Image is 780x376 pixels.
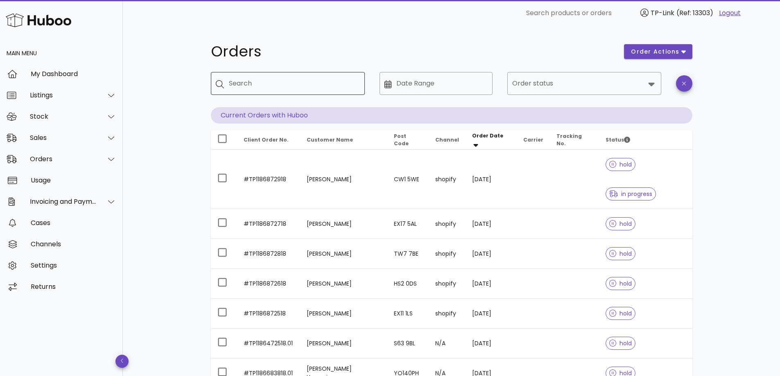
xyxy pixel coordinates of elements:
span: Status [606,136,630,143]
span: order actions [631,47,680,56]
div: Stock [30,113,97,120]
td: [DATE] [466,209,517,239]
img: Huboo Logo [6,11,71,29]
span: Post Code [394,133,409,147]
span: Tracking No. [556,133,582,147]
td: TW7 7BE [387,239,429,269]
p: Current Orders with Huboo [211,107,692,124]
th: Status [599,130,692,150]
td: [PERSON_NAME] [300,150,388,209]
div: Settings [31,261,116,269]
span: hold [609,162,632,167]
div: Returns [31,283,116,290]
td: shopify [429,299,466,329]
td: [PERSON_NAME] [300,239,388,269]
span: hold [609,340,632,346]
span: Carrier [523,136,543,143]
h1: Orders [211,44,615,59]
span: Channel [435,136,459,143]
button: order actions [624,44,692,59]
td: shopify [429,209,466,239]
td: [DATE] [466,239,517,269]
td: [DATE] [466,150,517,209]
td: shopify [429,269,466,299]
td: [PERSON_NAME] [300,269,388,299]
td: shopify [429,150,466,209]
div: Cases [31,219,116,227]
th: Channel [429,130,466,150]
td: EX17 5AL [387,209,429,239]
div: Orders [30,155,97,163]
th: Order Date: Sorted descending. Activate to remove sorting. [466,130,517,150]
div: Invoicing and Payments [30,198,97,205]
td: [DATE] [466,299,517,329]
td: CW1 5WE [387,150,429,209]
span: hold [609,370,632,376]
span: in progress [609,191,653,197]
th: Carrier [517,130,550,150]
span: (Ref: 13303) [676,8,713,18]
a: Logout [719,8,741,18]
th: Customer Name [300,130,388,150]
span: Customer Name [307,136,353,143]
td: shopify [429,239,466,269]
span: TP-Link [651,8,674,18]
td: N/A [429,329,466,358]
span: hold [609,221,632,227]
div: My Dashboard [31,70,116,78]
div: Usage [31,176,116,184]
td: #TP1186472518.01 [237,329,300,358]
span: hold [609,311,632,316]
td: EX11 1LS [387,299,429,329]
span: Order Date [472,132,503,139]
td: #TP1186872518 [237,299,300,329]
div: Channels [31,240,116,248]
td: #TP1186872918 [237,150,300,209]
td: [PERSON_NAME] [300,299,388,329]
span: Client Order No. [244,136,289,143]
td: #TP1186872718 [237,209,300,239]
td: [PERSON_NAME] [300,209,388,239]
div: Sales [30,134,97,142]
td: #TP1186872818 [237,239,300,269]
td: [DATE] [466,329,517,358]
span: hold [609,281,632,286]
span: hold [609,251,632,257]
td: [PERSON_NAME] [300,329,388,358]
td: #TP1186872618 [237,269,300,299]
div: Order status [507,72,661,95]
th: Client Order No. [237,130,300,150]
div: Listings [30,91,97,99]
td: HS2 0DS [387,269,429,299]
td: S63 9BL [387,329,429,358]
td: [DATE] [466,269,517,299]
th: Tracking No. [550,130,599,150]
th: Post Code [387,130,429,150]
